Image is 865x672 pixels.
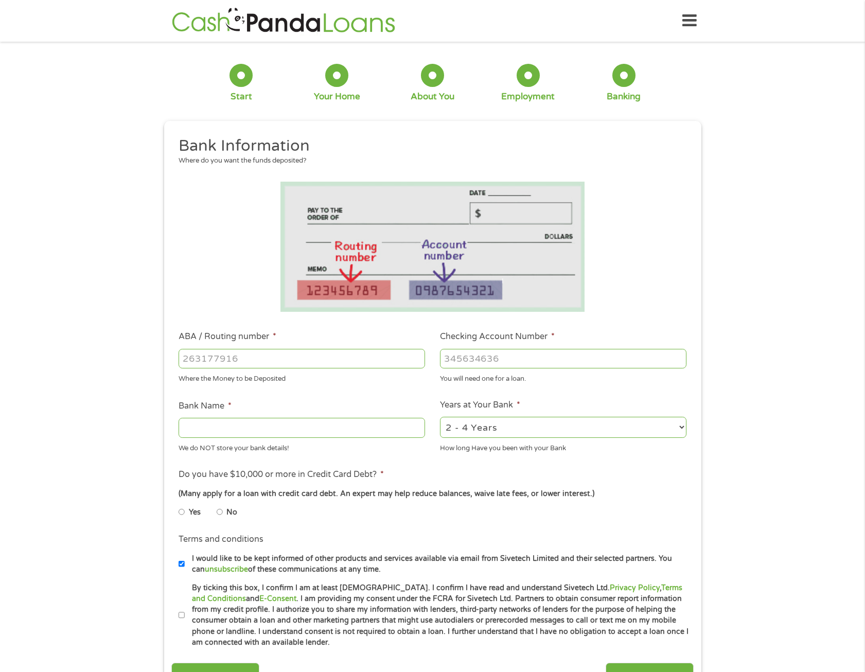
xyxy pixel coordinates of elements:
div: You will need one for a loan. [440,370,686,384]
label: Years at Your Bank [440,400,520,411]
label: No [226,507,237,518]
label: By ticking this box, I confirm I am at least [DEMOGRAPHIC_DATA]. I confirm I have read and unders... [185,582,690,648]
label: I would like to be kept informed of other products and services available via email from Sivetech... [185,553,690,575]
a: unsubscribe [205,565,248,574]
a: Privacy Policy [610,583,660,592]
div: Your Home [314,91,360,102]
div: Start [231,91,252,102]
label: Do you have $10,000 or more in Credit Card Debt? [179,469,384,480]
div: Banking [607,91,641,102]
label: Checking Account Number [440,331,555,342]
div: Where the Money to be Deposited [179,370,425,384]
div: Where do you want the funds deposited? [179,156,679,166]
div: We do NOT store your bank details! [179,439,425,453]
a: Terms and Conditions [192,583,682,603]
label: Bank Name [179,401,232,412]
h2: Bank Information [179,136,679,156]
input: 263177916 [179,349,425,368]
div: About You [411,91,454,102]
a: E-Consent [259,594,296,603]
img: GetLoanNow Logo [169,6,398,36]
input: 345634636 [440,349,686,368]
div: (Many apply for a loan with credit card debt. An expert may help reduce balances, waive late fees... [179,488,686,500]
label: Yes [189,507,201,518]
img: Routing number location [280,182,585,312]
div: How long Have you been with your Bank [440,439,686,453]
label: Terms and conditions [179,534,263,545]
div: Employment [501,91,555,102]
label: ABA / Routing number [179,331,276,342]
